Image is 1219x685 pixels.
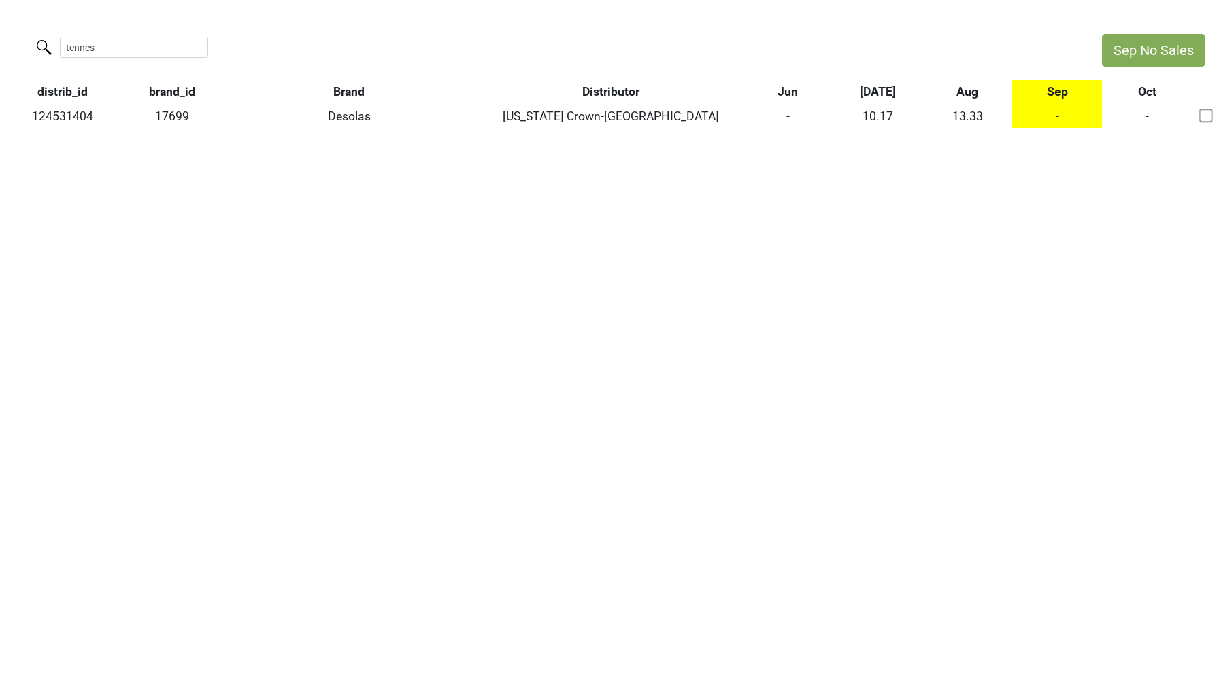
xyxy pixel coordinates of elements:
[1102,34,1205,67] button: Sep No Sales
[922,80,1012,104] th: Aug: activate to sort column ascending
[743,104,833,128] td: -
[743,80,833,104] th: Jun: activate to sort column ascending
[478,104,743,128] td: [US_STATE] Crown-[GEOGRAPHIC_DATA]
[125,104,220,128] td: 17699
[1102,80,1192,104] th: Oct: activate to sort column ascending
[833,80,922,104] th: Jul: activate to sort column ascending
[1012,80,1102,104] th: Sep: activate to sort column ascending
[1012,104,1102,128] td: -
[922,104,1012,128] td: 13.33
[1102,104,1192,128] td: -
[478,80,743,104] th: Distributor: activate to sort column ascending
[220,104,478,128] td: Desolas
[125,80,220,104] th: brand_id: activate to sort column ascending
[1192,80,1219,104] th: &nbsp;: activate to sort column ascending
[220,80,478,104] th: Brand: activate to sort column ascending
[833,104,922,128] td: 10.17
